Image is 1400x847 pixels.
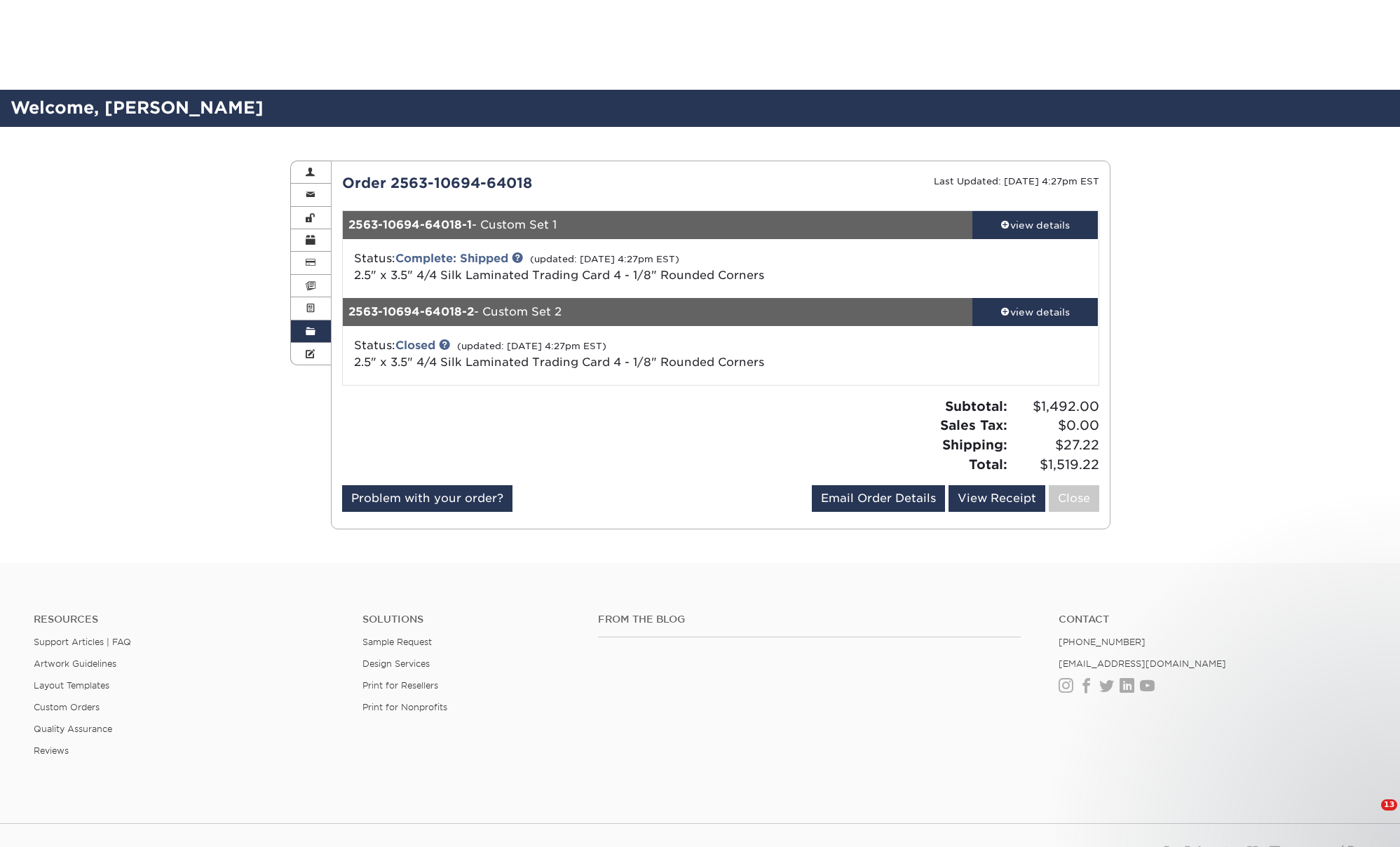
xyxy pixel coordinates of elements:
a: Custom Orders [34,702,100,712]
strong: Shipping: [942,437,1007,452]
a: view details [972,211,1099,239]
a: Print for Nonprofits [362,702,447,712]
a: Reviews [34,745,69,756]
small: (updated: [DATE] 4:27pm EST) [530,254,679,264]
span: $27.22 [1012,435,1099,455]
span: 2.5" x 3.5" 4/4 Silk Laminated Trading Card 4 - 1/8" Rounded Corners [354,269,764,282]
a: Close [1049,485,1099,512]
span: 2.5" x 3.5" 4/4 Silk Laminated Trading Card 4 - 1/8" Rounded Corners [354,355,764,369]
div: view details [972,305,1099,319]
strong: Sales Tax: [940,417,1007,433]
div: Status: [344,250,846,284]
strong: 2563-10694-64018-1 [348,218,472,231]
a: Contact [1059,614,1366,625]
span: 13 [1381,799,1397,811]
div: Status: [344,337,846,371]
a: Closed [395,339,435,352]
a: Quality Assurance [34,724,112,734]
a: [EMAIL_ADDRESS][DOMAIN_NAME] [1059,658,1226,669]
a: View Receipt [949,485,1045,512]
div: Order 2563-10694-64018 [332,172,721,194]
a: Print for Resellers [362,680,438,691]
span: $1,492.00 [1012,397,1099,416]
a: Artwork Guidelines [34,658,116,669]
a: [PHONE_NUMBER] [1059,637,1146,647]
div: view details [972,218,1099,232]
a: Sample Request [362,637,432,647]
strong: Total: [969,456,1007,472]
strong: 2563-10694-64018-2 [348,305,474,318]
a: Layout Templates [34,680,109,691]
h4: Resources [34,614,341,625]
strong: Subtotal: [945,398,1007,414]
span: $1,519.22 [1012,455,1099,475]
a: view details [972,298,1099,326]
span: $0.00 [1012,416,1099,435]
iframe: Intercom live chat [1352,799,1386,833]
a: Complete: Shipped [395,252,508,265]
h4: Solutions [362,614,576,625]
a: Support Articles | FAQ [34,637,131,647]
h4: From the Blog [598,614,1021,625]
div: - Custom Set 1 [343,211,972,239]
a: Design Services [362,658,430,669]
small: (updated: [DATE] 4:27pm EST) [457,341,606,351]
a: Problem with your order? [342,485,512,512]
a: Email Order Details [812,485,945,512]
small: Last Updated: [DATE] 4:27pm EST [934,176,1099,187]
div: - Custom Set 2 [343,298,972,326]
